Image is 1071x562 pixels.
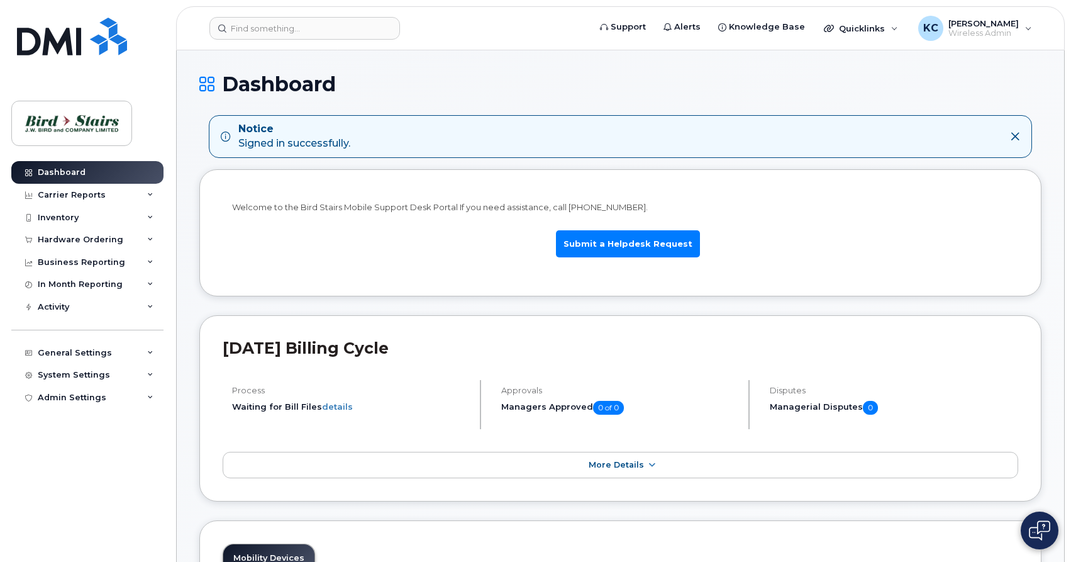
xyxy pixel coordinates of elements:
[863,401,878,415] span: 0
[232,201,1009,213] p: Welcome to the Bird Stairs Mobile Support Desk Portal If you need assistance, call [PHONE_NUMBER].
[223,339,1018,357] h2: [DATE] Billing Cycle
[238,122,350,137] strong: Notice
[770,401,1018,415] h5: Managerial Disputes
[501,401,738,415] h5: Managers Approved
[322,402,353,412] a: details
[232,386,469,395] h4: Process
[501,386,738,395] h4: Approvals
[556,230,700,257] a: Submit a Helpdesk Request
[238,122,350,151] div: Signed in successfully.
[232,401,469,413] li: Waiting for Bill Files
[199,73,1041,95] h1: Dashboard
[770,386,1018,395] h4: Disputes
[1029,520,1050,541] img: Open chat
[593,401,624,415] span: 0 of 0
[589,460,644,469] span: More Details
